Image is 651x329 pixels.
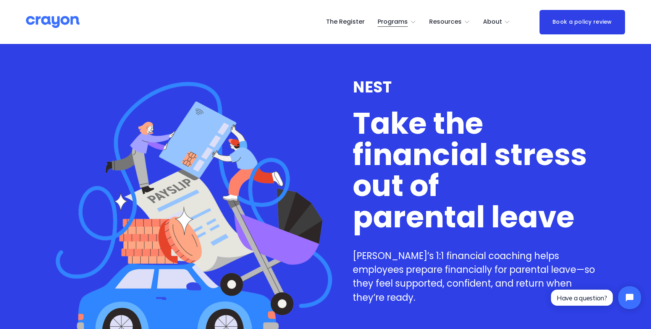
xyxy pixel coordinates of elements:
[26,15,79,29] img: Crayon
[378,16,408,28] span: Programs
[429,16,462,28] span: Resources
[353,249,600,305] p: [PERSON_NAME]’s 1:1 financial coaching helps employees prepare financially for parental leave—so ...
[353,108,600,233] h1: Take the financial stress out of parental leave
[483,16,502,28] span: About
[353,78,600,96] h3: NEST
[326,16,365,28] a: The Register
[483,16,510,28] a: folder dropdown
[544,280,648,316] iframe: Tidio Chat
[429,16,470,28] a: folder dropdown
[378,16,416,28] a: folder dropdown
[540,10,625,34] a: Book a policy review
